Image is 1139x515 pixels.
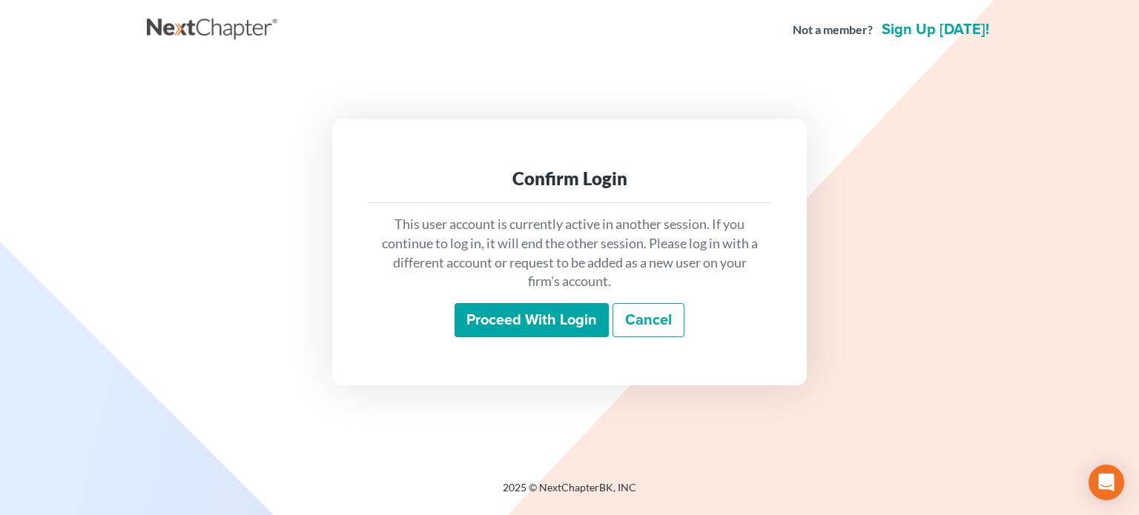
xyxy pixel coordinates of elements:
div: 2025 © NextChapterBK, INC [147,480,992,507]
a: Cancel [613,303,684,337]
a: Sign up [DATE]! [879,22,992,37]
input: Proceed with login [455,303,609,337]
div: Open Intercom Messenger [1089,465,1124,500]
p: This user account is currently active in another session. If you continue to log in, it will end ... [380,215,759,291]
strong: Not a member? [793,21,873,39]
div: Confirm Login [380,167,759,190]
